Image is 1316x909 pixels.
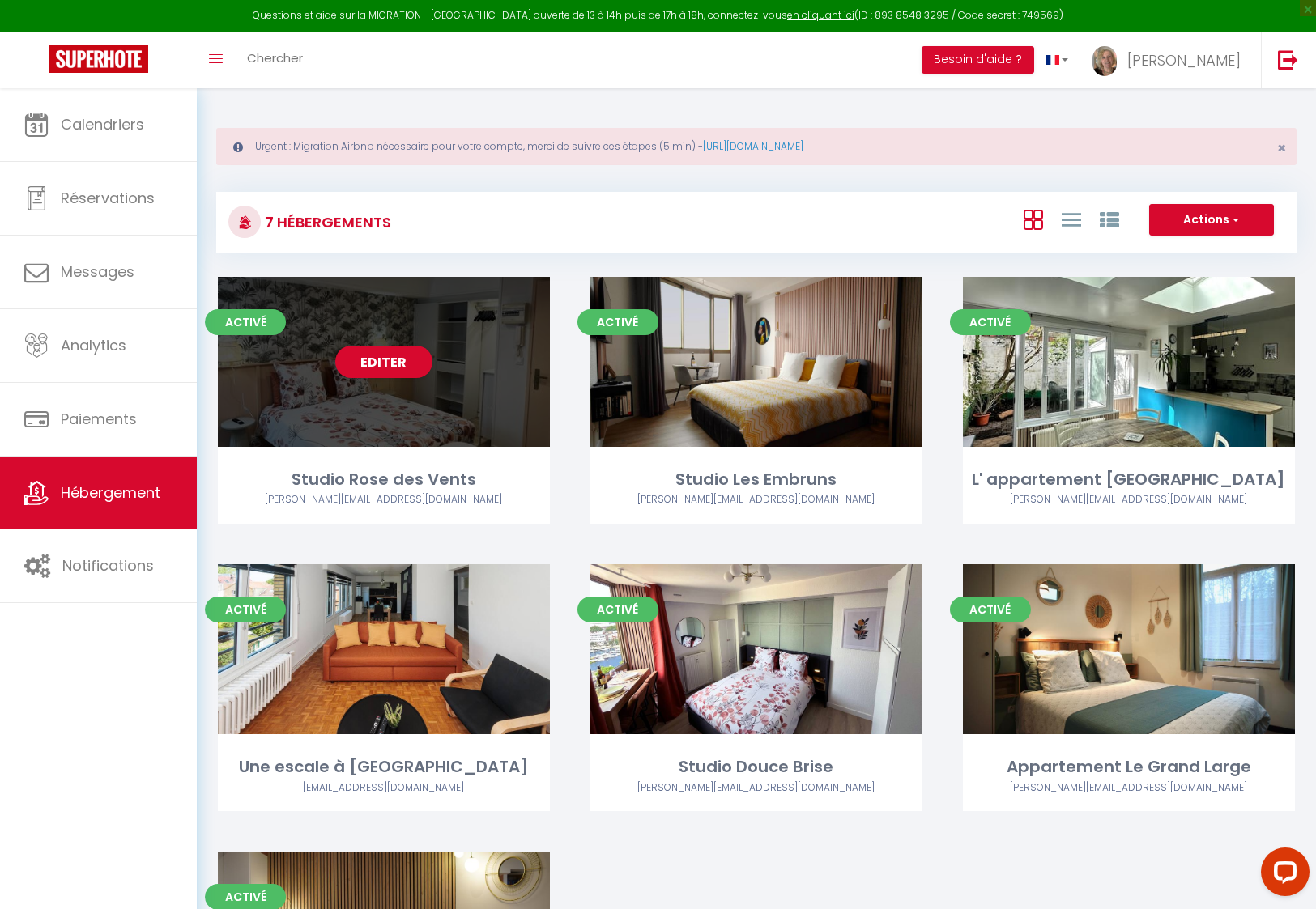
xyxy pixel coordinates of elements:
[216,128,1297,165] div: Urgent : Migration Airbnb nécessaire pour votre compte, merci de suivre ces étapes (5 min) -
[1100,206,1119,232] a: Vue par Groupe
[1080,346,1178,378] a: Editer
[1277,138,1286,158] span: ×
[703,139,803,153] a: [URL][DOMAIN_NAME]
[963,780,1295,796] div: Airbnb
[922,46,1034,74] button: Besoin d'aide ?
[62,555,154,576] span: Notifications
[1080,32,1261,88] a: ... [PERSON_NAME]
[963,754,1295,779] div: Appartement Le Grand Large
[1149,204,1274,236] button: Actions
[218,780,550,796] div: Airbnb
[61,409,137,429] span: Paiements
[1080,633,1178,665] a: Editer
[1248,841,1316,909] iframe: LiveChat chat widget
[335,633,432,665] a: Editer
[235,32,315,88] a: Chercher
[708,633,805,665] a: Editer
[49,45,148,73] img: Super Booking
[1024,206,1043,232] a: Vue en Box
[590,754,922,779] div: Studio Douce Brise
[61,335,126,355] span: Analytics
[1062,206,1081,232] a: Vue en Liste
[787,8,854,22] a: en cliquant ici
[205,309,286,335] span: Activé
[950,597,1031,622] span: Activé
[261,204,391,240] h3: 7 Hébergements
[708,346,805,378] a: Editer
[1092,46,1117,76] img: ...
[218,754,550,779] div: Une escale à [GEOGRAPHIC_DATA]
[577,597,658,622] span: Activé
[205,597,286,622] span: Activé
[218,492,550,508] div: Airbnb
[61,188,155,208] span: Réservations
[1278,49,1298,70] img: logout
[61,114,144,134] span: Calendriers
[963,492,1295,508] div: Airbnb
[1277,141,1286,155] button: Close
[950,309,1031,335] span: Activé
[218,467,550,492] div: Studio Rose des Vents
[247,49,303,66] span: Chercher
[590,467,922,492] div: Studio Les Embruns
[590,780,922,796] div: Airbnb
[590,492,922,508] div: Airbnb
[61,482,160,503] span: Hébergement
[963,467,1295,492] div: L' appartement [GEOGRAPHIC_DATA]
[1127,50,1241,70] span: [PERSON_NAME]
[577,309,658,335] span: Activé
[335,346,432,378] a: Editer
[61,261,134,282] span: Messages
